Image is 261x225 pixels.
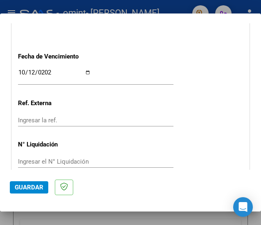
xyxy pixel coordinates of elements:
[15,184,43,191] span: Guardar
[18,52,85,61] p: Fecha de Vencimiento
[233,197,253,217] div: Open Intercom Messenger
[18,99,85,108] p: Ref. Externa
[18,140,85,149] p: N° Liquidación
[10,181,48,193] button: Guardar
